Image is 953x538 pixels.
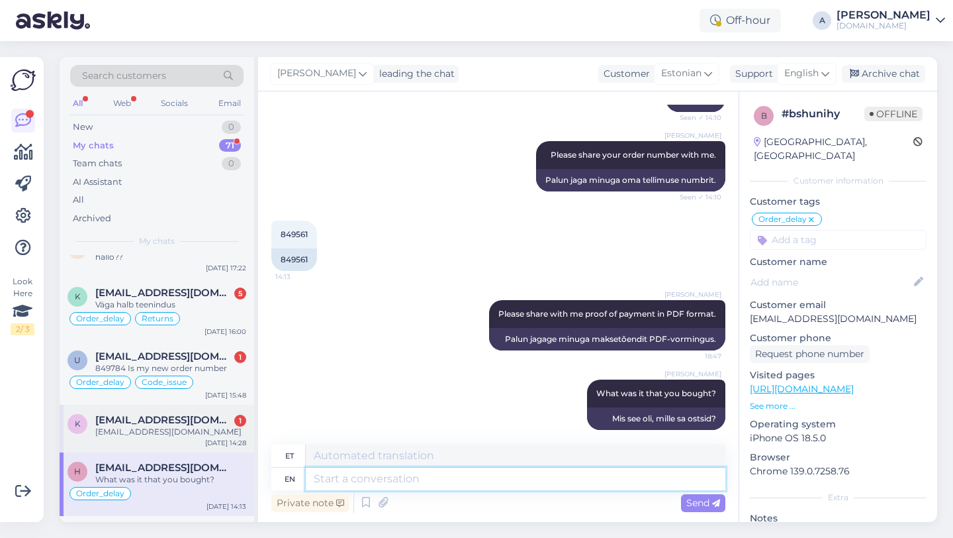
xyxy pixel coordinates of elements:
[73,121,93,134] div: New
[95,462,233,474] span: hugoedela366@gmail.com
[285,445,294,467] div: et
[837,10,945,31] a: [PERSON_NAME][DOMAIN_NAME]
[750,511,927,525] p: Notes
[664,131,721,140] span: [PERSON_NAME]
[686,497,720,509] span: Send
[75,292,81,301] span: k
[750,400,927,412] p: See more ...
[761,111,767,121] span: b
[74,355,81,365] span: u
[11,68,36,93] img: Askly Logo
[277,66,356,81] span: [PERSON_NAME]
[489,328,725,350] div: Palun jagage minuga maksetõendit PDF-vormingus.
[76,315,124,323] span: Order_delay
[551,150,716,160] span: Please share your order number with me.
[750,175,927,187] div: Customer information
[70,95,85,112] div: All
[672,351,721,361] span: 18:47
[750,417,927,431] p: Operating system
[234,351,246,363] div: 1
[275,272,325,282] span: 14:13
[95,350,233,362] span: uleesment@gmail.com
[219,139,241,152] div: 71
[95,362,246,374] div: 849784 Is my new order number
[750,345,870,363] div: Request phone number
[598,67,650,81] div: Customer
[111,95,134,112] div: Web
[11,276,34,335] div: Look Here
[95,287,233,299] span: kodone@taltech.ee
[661,66,702,81] span: Estonian
[750,230,927,250] input: Add a tag
[837,10,930,21] div: [PERSON_NAME]
[73,157,122,170] div: Team chats
[206,263,246,273] div: [DATE] 17:22
[205,438,246,448] div: [DATE] 14:28
[730,67,773,81] div: Support
[750,368,927,382] p: Visited pages
[95,426,246,438] div: [EMAIL_ADDRESS][DOMAIN_NAME]
[837,21,930,31] div: [DOMAIN_NAME]
[142,315,173,323] span: Returns
[672,431,721,441] span: 18:47
[234,415,246,427] div: 1
[271,494,349,512] div: Private note
[76,378,124,386] span: Order_delay
[750,492,927,504] div: Extra
[750,275,911,290] input: Add name
[750,255,927,269] p: Customer name
[216,95,244,112] div: Email
[536,169,725,191] div: Palun jaga minuga oma tellimuse numbrit.
[750,464,927,478] p: Chrome 139.0.7258.76
[206,502,246,511] div: [DATE] 14:13
[750,431,927,445] p: iPhone OS 18.5.0
[95,414,233,426] span: kostner08@gmail.com
[864,107,923,121] span: Offline
[784,66,819,81] span: English
[95,251,246,263] div: hallo??
[73,212,111,225] div: Archived
[374,67,455,81] div: leading the chat
[587,407,725,430] div: Mis see oli, mille sa ostsid?
[842,65,925,83] div: Archive chat
[498,309,716,319] span: Please share with me proof of payment in PDF format.
[222,157,241,170] div: 0
[664,369,721,379] span: [PERSON_NAME]
[95,299,246,311] div: Väga halb teenindus
[82,69,166,83] span: Search customers
[750,312,927,326] p: [EMAIL_ADDRESS][DOMAIN_NAME]
[750,451,927,464] p: Browser
[750,331,927,345] p: Customer phone
[754,135,913,163] div: [GEOGRAPHIC_DATA], [GEOGRAPHIC_DATA]
[75,419,81,429] span: k
[222,121,241,134] div: 0
[750,298,927,312] p: Customer email
[73,139,114,152] div: My chats
[271,248,317,271] div: 849561
[142,378,187,386] span: Code_issue
[74,466,81,476] span: h
[95,474,246,486] div: What was it that you bought?
[285,468,295,490] div: en
[204,327,246,337] div: [DATE] 16:00
[672,113,721,123] span: Seen ✓ 14:10
[782,106,864,122] div: # bshunihy
[281,229,308,239] span: 849561
[750,195,927,209] p: Customer tags
[73,176,122,189] div: AI Assistant
[11,323,34,335] div: 2 / 3
[813,11,831,30] div: A
[672,192,721,202] span: Seen ✓ 14:10
[596,388,716,398] span: What was it that you bought?
[758,215,807,223] span: Order_delay
[76,490,124,498] span: Order_delay
[158,95,191,112] div: Socials
[750,383,854,395] a: [URL][DOMAIN_NAME]
[664,290,721,299] span: [PERSON_NAME]
[205,390,246,400] div: [DATE] 15:48
[234,288,246,299] div: 5
[700,9,781,32] div: Off-hour
[139,235,175,247] span: My chats
[73,193,84,207] div: All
